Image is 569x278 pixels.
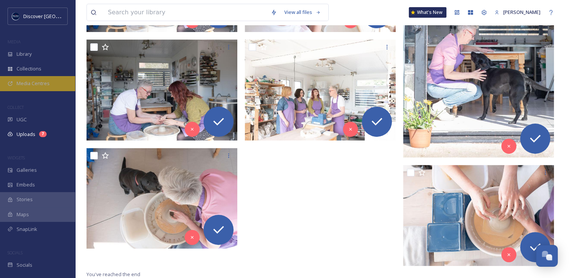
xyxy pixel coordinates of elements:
span: WIDGETS [8,155,25,160]
span: SOCIALS [8,250,23,255]
img: ext_1754370323.357403_info@louisecrookendenjohnson.uk-IMG_8584.jpeg [86,148,237,249]
span: Collections [17,65,41,72]
a: View all files [281,5,325,20]
input: Search your library [104,4,267,21]
span: COLLECT [8,104,24,110]
img: ext_1754370323.356299_info@louisecrookendenjohnson.uk-IMG_8478.jpeg [403,165,554,266]
span: Media Centres [17,80,50,87]
img: Untitled%20design%20%282%29.png [12,12,20,20]
span: MEDIA [8,39,21,44]
span: [PERSON_NAME] [503,9,540,15]
span: You've reached the end [86,271,140,278]
span: UGC [17,116,27,123]
a: What's New [409,7,446,18]
span: Uploads [17,131,35,138]
span: Galleries [17,166,37,174]
span: Library [17,50,32,58]
a: [PERSON_NAME] [491,5,544,20]
span: SnapLink [17,226,37,233]
button: Open Chat [536,245,558,267]
div: 7 [39,131,47,137]
span: Discover [GEOGRAPHIC_DATA] [23,12,92,20]
span: Socials [17,261,32,269]
span: Embeds [17,181,35,188]
img: ext_1754370323.356332_info@louisecrookendenjohnson.uk-IMG_8338.jpeg [245,40,396,141]
span: Maps [17,211,29,218]
span: Stories [17,196,33,203]
img: ext_1754370323.3576_info@louisecrookendenjohnson.uk-IMG_8371.jpeg [86,40,237,141]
